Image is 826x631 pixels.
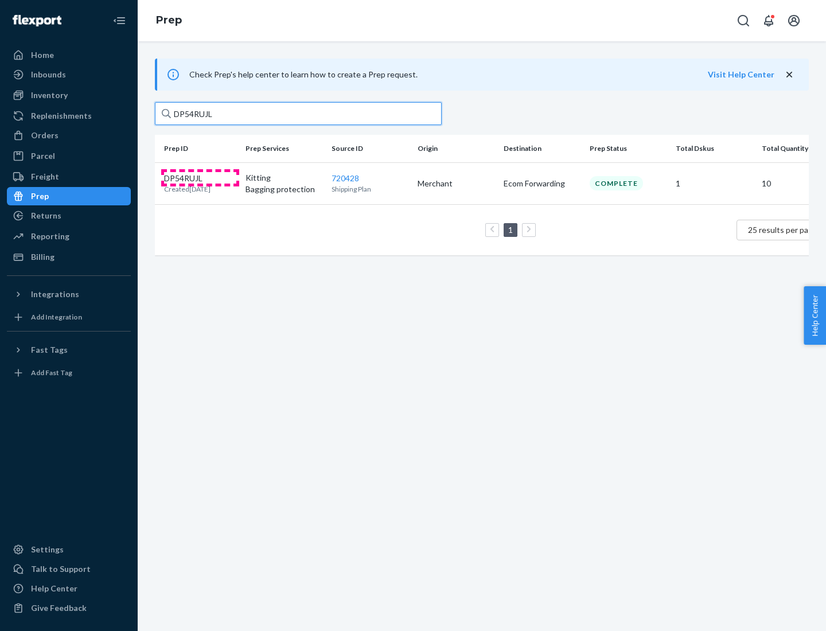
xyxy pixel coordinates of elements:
p: Shipping Plan [332,184,408,194]
div: Home [31,49,54,61]
a: Inventory [7,86,131,104]
div: Add Integration [31,312,82,322]
a: Settings [7,540,131,559]
th: Prep Services [241,135,327,162]
div: Fast Tags [31,344,68,356]
a: Add Fast Tag [7,364,131,382]
p: Kitting [246,172,322,184]
a: Replenishments [7,107,131,125]
th: Prep ID [155,135,241,162]
div: Freight [31,171,59,182]
button: Help Center [804,286,826,345]
a: Billing [7,248,131,266]
div: Integrations [31,289,79,300]
div: Add Fast Tag [31,368,72,377]
div: Give Feedback [31,602,87,614]
div: Reporting [31,231,69,242]
button: Integrations [7,285,131,303]
a: 720428 [332,173,359,183]
a: Returns [7,207,131,225]
a: Inbounds [7,65,131,84]
a: Add Integration [7,308,131,326]
span: 25 results per page [748,225,817,235]
button: Open Search Box [732,9,755,32]
p: 1 [676,178,753,189]
div: Parcel [31,150,55,162]
button: Open notifications [757,9,780,32]
a: Talk to Support [7,560,131,578]
th: Source ID [327,135,413,162]
div: Inventory [31,89,68,101]
a: Orders [7,126,131,145]
th: Origin [413,135,499,162]
div: Prep [31,190,49,202]
p: Ecom Forwarding [504,178,580,189]
p: DP54RUJL [164,173,211,184]
button: close [784,69,795,81]
div: Orders [31,130,59,141]
th: Destination [499,135,585,162]
th: Total Dskus [671,135,757,162]
span: Check Prep's help center to learn how to create a Prep request. [189,69,418,79]
ol: breadcrumbs [147,4,191,37]
div: Replenishments [31,110,92,122]
a: Prep [156,14,182,26]
button: Give Feedback [7,599,131,617]
a: Freight [7,168,131,186]
p: Merchant [418,178,494,189]
button: Close Navigation [108,9,131,32]
div: Billing [31,251,54,263]
a: Parcel [7,147,131,165]
p: Bagging protection [246,184,322,195]
a: Page 1 is your current page [506,225,515,235]
div: Talk to Support [31,563,91,575]
div: Complete [590,176,643,190]
img: Flexport logo [13,15,61,26]
a: Reporting [7,227,131,246]
div: Help Center [31,583,77,594]
a: Home [7,46,131,64]
button: Fast Tags [7,341,131,359]
p: Created [DATE] [164,184,211,194]
div: Inbounds [31,69,66,80]
th: Prep Status [585,135,671,162]
div: Returns [31,210,61,221]
div: Settings [31,544,64,555]
a: Prep [7,187,131,205]
a: Help Center [7,579,131,598]
input: Search prep jobs [155,102,442,125]
button: Visit Help Center [708,69,774,80]
button: Open account menu [782,9,805,32]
